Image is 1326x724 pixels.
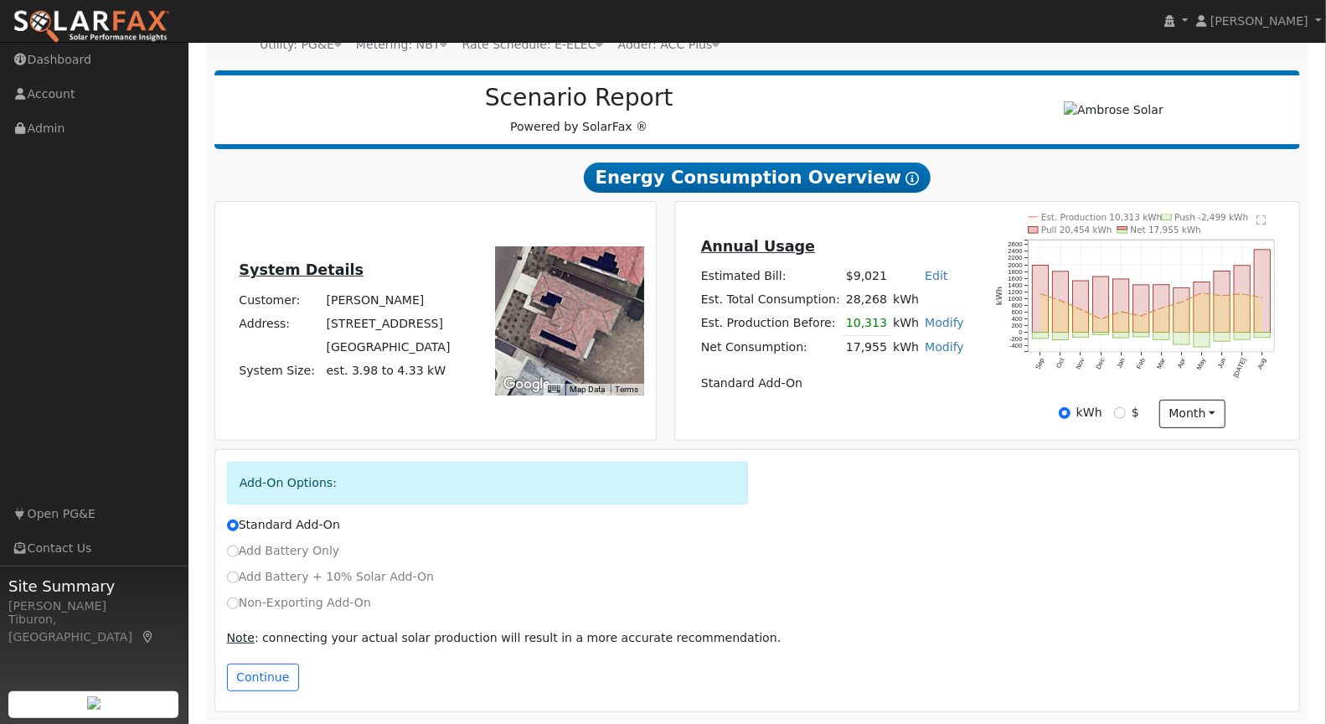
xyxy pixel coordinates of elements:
[1033,333,1049,339] rect: onclick=""
[698,371,967,395] td: Standard Add-On
[1033,266,1049,333] rect: onclick=""
[8,611,179,646] div: Tiburon, [GEOGRAPHIC_DATA]
[1201,292,1204,294] circle: onclick=""
[227,542,340,560] label: Add Battery Only
[1153,333,1169,340] rect: onclick=""
[570,384,606,396] button: Map Data
[223,84,936,136] div: Powered by SolarFax ®
[995,287,1004,306] text: kWh
[1060,299,1062,302] circle: onclick=""
[1140,315,1143,318] circle: onclick=""
[323,288,453,312] td: [PERSON_NAME]
[1113,279,1129,333] rect: onclick=""
[843,312,890,336] td: 10,313
[260,36,342,54] div: Utility: PG&E
[1034,357,1046,370] text: Sep
[1176,357,1187,370] text: Apr
[1175,212,1249,222] text: Push -2,499 kWh
[1114,407,1126,419] input: $
[227,568,435,586] label: Add Battery + 10% Solar Add-On
[1235,266,1251,333] rect: onclick=""
[698,312,843,336] td: Est. Production Before:
[890,312,922,336] td: kWh
[1080,308,1082,311] circle: onclick=""
[1009,275,1023,282] text: 1600
[1241,292,1244,295] circle: onclick=""
[227,597,239,609] input: Non-Exporting Add-On
[1159,400,1225,428] button: month
[462,38,604,51] span: Alias: H2ETOUDN
[1059,407,1071,419] input: kWh
[1093,333,1109,335] rect: onclick=""
[327,364,446,377] span: est. 3.98 to 4.33 kW
[141,630,156,644] a: Map
[1012,322,1023,329] text: 200
[925,269,947,282] a: Edit
[925,340,964,354] a: Modify
[1133,333,1149,337] rect: onclick=""
[323,312,453,335] td: [STREET_ADDRESS]
[1095,357,1107,370] text: Dec
[548,384,560,396] button: Keyboard shortcuts
[227,516,340,534] label: Standard Add-On
[1221,295,1224,297] circle: onclick=""
[701,238,815,255] u: Annual Usage
[1174,288,1189,333] rect: onclick=""
[1009,268,1023,276] text: 1800
[323,335,453,359] td: [GEOGRAPHIC_DATA]
[584,163,931,193] span: Energy Consumption Overview
[1009,282,1023,289] text: 1400
[1131,225,1201,235] text: Net 17,955 kWh
[231,84,926,112] h2: Scenario Report
[1100,318,1102,320] circle: onclick=""
[890,288,967,312] td: kWh
[227,664,299,692] button: Continue
[236,359,323,383] td: System Size:
[1255,333,1271,338] rect: onclick=""
[698,288,843,312] td: Est. Total Consumption:
[1009,336,1022,344] text: -200
[1255,250,1271,333] rect: onclick=""
[1012,315,1023,323] text: 400
[1009,248,1023,256] text: 2400
[1262,297,1264,299] circle: onclick=""
[698,335,843,359] td: Net Consumption:
[1215,333,1231,342] rect: onclick=""
[1009,288,1023,296] text: 1200
[1232,357,1247,379] text: [DATE]
[1009,295,1023,303] text: 1000
[499,374,555,396] img: Google
[1136,357,1148,370] text: Feb
[227,462,749,504] div: Add-On Options:
[1216,357,1227,370] text: Jun
[1194,282,1210,333] rect: onclick=""
[8,597,179,615] div: [PERSON_NAME]
[239,261,364,278] u: System Details
[1040,292,1042,295] circle: onclick=""
[843,264,890,287] td: $9,021
[1133,285,1149,333] rect: onclick=""
[1009,343,1022,350] text: -400
[499,374,555,396] a: Open this area in Google Maps (opens a new window)
[1073,333,1089,338] rect: onclick=""
[905,172,919,185] i: Show Help
[236,312,323,335] td: Address:
[356,36,448,54] div: Metering: NBT
[1093,277,1109,333] rect: onclick=""
[1195,357,1207,371] text: May
[843,288,890,312] td: 28,268
[616,385,639,394] a: Terms (opens in new tab)
[1174,333,1189,344] rect: onclick=""
[890,335,922,359] td: kWh
[13,9,170,44] img: SolarFax
[227,631,255,644] u: Note
[1009,261,1023,269] text: 2000
[1132,404,1139,421] label: $
[227,546,239,557] input: Add Battery Only
[1210,14,1308,28] span: [PERSON_NAME]
[1235,333,1251,339] rect: onclick=""
[698,264,843,287] td: Estimated Bill:
[1156,357,1168,370] text: Mar
[236,288,323,312] td: Customer:
[227,631,782,644] span: : connecting your actual solar production will result in a more accurate recommendation.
